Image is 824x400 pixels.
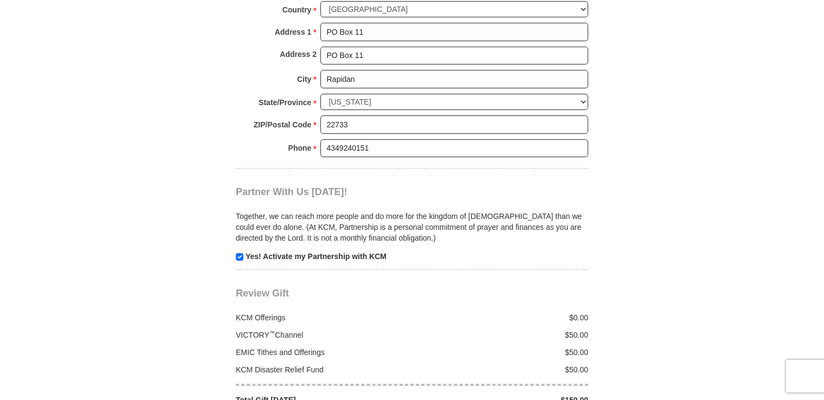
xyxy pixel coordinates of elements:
[236,211,588,243] p: Together, we can reach more people and do more for the kingdom of [DEMOGRAPHIC_DATA] than we coul...
[230,312,413,323] div: KCM Offerings
[246,252,387,261] strong: Yes! Activate my Partnership with KCM
[282,2,312,17] strong: Country
[412,347,594,358] div: $50.00
[412,330,594,340] div: $50.00
[297,72,311,87] strong: City
[280,47,317,62] strong: Address 2
[230,364,413,375] div: KCM Disaster Relief Fund
[259,95,311,110] strong: State/Province
[236,288,289,299] span: Review Gift
[269,330,275,336] sup: ™
[230,330,413,340] div: VICTORY Channel
[254,117,312,132] strong: ZIP/Postal Code
[236,186,347,197] span: Partner With Us [DATE]!
[412,364,594,375] div: $50.00
[275,24,312,40] strong: Address 1
[288,140,312,156] strong: Phone
[230,347,413,358] div: EMIC Tithes and Offerings
[412,312,594,323] div: $0.00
